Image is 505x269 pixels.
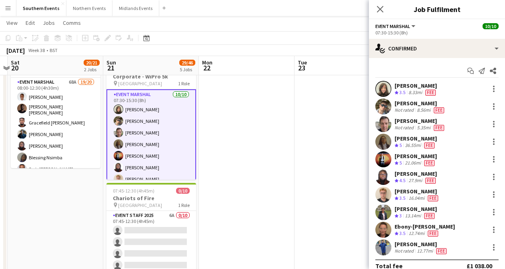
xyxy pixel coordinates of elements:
div: BST [50,47,58,53]
span: Fee [428,231,438,237]
div: Crew has different fees then in role [423,142,436,149]
a: Jobs [40,18,58,28]
span: Sat [11,59,20,66]
div: 07:30-15:30 (8h) [375,30,499,36]
div: Crew has different fees then in role [423,160,436,167]
span: Edit [26,19,35,26]
div: [DATE] [6,46,25,54]
div: 2 Jobs [84,66,99,72]
a: View [3,18,21,28]
span: Fee [434,107,444,113]
div: [PERSON_NAME] [395,135,437,142]
span: [GEOGRAPHIC_DATA] [118,202,162,208]
span: 3.5 [399,89,405,95]
h3: Corporate - WiPro 5k [106,73,196,80]
span: 4.5 [399,177,405,183]
span: 3 [399,213,402,219]
button: Midlands Events [112,0,159,16]
div: Crew has different fees then in role [426,230,440,237]
div: [PERSON_NAME] [395,170,437,177]
div: [PERSON_NAME] [395,205,437,213]
div: Not rated [395,248,415,254]
span: 5 [399,160,402,166]
div: Confirmed [369,39,505,58]
app-card-role: Event Marshal10/1007:30-15:30 (8h)[PERSON_NAME][PERSON_NAME][PERSON_NAME][PERSON_NAME][PERSON_NAM... [106,89,196,223]
button: Southern Events [16,0,66,16]
span: Sun [106,59,116,66]
div: Crew has different fees then in role [432,124,446,131]
div: [PERSON_NAME] [395,188,440,195]
span: Comms [63,19,81,26]
div: 5 Jobs [180,66,195,72]
div: 36.55mi [403,142,423,149]
span: 10/10 [483,23,499,29]
a: Comms [60,18,84,28]
span: Fee [425,90,436,96]
span: Mon [202,59,212,66]
h3: Job Fulfilment [369,4,505,14]
div: Crew has different fees then in role [435,248,448,254]
span: 23 [297,63,307,72]
span: 1 Role [178,202,190,208]
span: View [6,19,18,26]
span: Fee [424,143,435,149]
div: Crew has different fees then in role [424,177,437,184]
div: 21.06mi [403,160,423,167]
span: 07:45-12:30 (4h45m) [113,188,154,194]
span: 22 [201,63,212,72]
div: 5.35mi [415,124,432,131]
app-job-card: 07:30-15:30 (8h)10/10Corporate - WiPro 5k [GEOGRAPHIC_DATA]1 RoleEvent Marshal10/1007:30-15:30 (8... [106,61,196,180]
div: 12.77mi [415,248,435,254]
span: 3.5 [399,195,405,201]
span: 29/46 [179,60,195,66]
span: Jobs [43,19,55,26]
div: [PERSON_NAME] [395,153,437,160]
button: Northern Events [66,0,112,16]
div: Crew has different fees then in role [423,213,436,219]
div: 8.56mi [415,107,432,113]
div: 13.14mi [403,213,423,219]
span: Tue [298,59,307,66]
div: 16.04mi [407,195,426,202]
span: 21 [105,63,116,72]
span: Week 38 [26,47,46,53]
div: [PERSON_NAME] [395,82,437,89]
span: 3.5 [399,230,405,236]
span: Fee [424,213,435,219]
div: [PERSON_NAME] [395,241,448,248]
div: [PERSON_NAME] [395,117,446,124]
span: Fee [425,178,436,184]
div: Crew has different fees then in role [432,107,446,113]
span: 0/10 [176,188,190,194]
div: Ebony-[PERSON_NAME] [395,223,455,230]
button: Event Marshal [375,23,417,29]
span: 20/21 [84,60,100,66]
span: 5 [399,142,402,148]
span: [GEOGRAPHIC_DATA] [118,80,162,86]
div: 12.74mi [407,230,426,237]
div: [PERSON_NAME] [395,100,446,107]
a: Edit [22,18,38,28]
div: Not rated [395,107,415,113]
div: Crew has different fees then in role [426,195,440,202]
div: Crew has different fees then in role [424,89,437,96]
span: Event Marshal [375,23,410,29]
h3: Chariots of Fire [106,195,196,202]
app-job-card: 08:00-12:30 (4h30m)19/20[GEOGRAPHIC_DATA] Timberlodge Cafe1 RoleEvent Marshal68A19/2008:00-12:30 ... [11,50,100,168]
span: Fee [436,248,447,254]
span: 1 Role [178,80,190,86]
span: Fee [428,195,438,201]
div: Not rated [395,124,415,131]
span: Fee [434,125,444,131]
span: Fee [424,160,435,166]
span: 20 [10,63,20,72]
div: 27.9mi [407,177,424,184]
div: 8.33mi [407,89,424,96]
